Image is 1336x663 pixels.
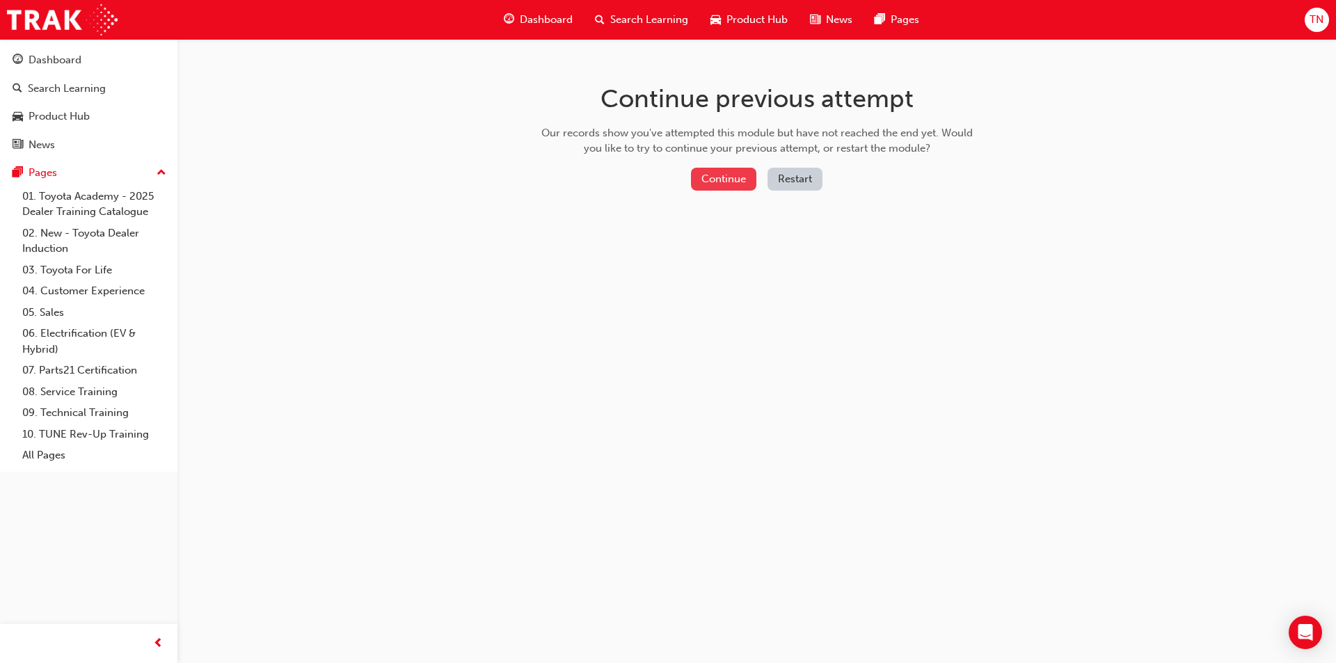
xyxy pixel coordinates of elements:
span: up-icon [157,164,166,182]
a: Dashboard [6,47,172,73]
a: 09. Technical Training [17,402,172,424]
span: news-icon [810,11,820,29]
div: Dashboard [29,52,81,68]
span: pages-icon [875,11,885,29]
img: Trak [7,4,118,35]
a: Search Learning [6,76,172,102]
button: Restart [768,168,822,191]
button: Pages [6,160,172,186]
div: Our records show you've attempted this module but have not reached the end yet. Would you like to... [536,125,978,157]
span: Search Learning [610,12,688,28]
button: TN [1305,8,1329,32]
h1: Continue previous attempt [536,83,978,114]
div: Pages [29,165,57,181]
span: TN [1310,12,1323,28]
a: 01. Toyota Academy - 2025 Dealer Training Catalogue [17,186,172,223]
span: guage-icon [504,11,514,29]
span: Product Hub [726,12,788,28]
a: 02. New - Toyota Dealer Induction [17,223,172,259]
div: Search Learning [28,81,106,97]
a: pages-iconPages [864,6,930,34]
span: News [826,12,852,28]
div: News [29,137,55,153]
a: car-iconProduct Hub [699,6,799,34]
a: search-iconSearch Learning [584,6,699,34]
a: All Pages [17,445,172,466]
a: news-iconNews [799,6,864,34]
span: search-icon [13,83,22,95]
span: Pages [891,12,919,28]
span: news-icon [13,139,23,152]
span: prev-icon [153,635,164,653]
span: car-icon [13,111,23,123]
span: pages-icon [13,167,23,179]
a: 06. Electrification (EV & Hybrid) [17,323,172,360]
button: DashboardSearch LearningProduct HubNews [6,45,172,160]
a: guage-iconDashboard [493,6,584,34]
a: 08. Service Training [17,381,172,403]
a: 03. Toyota For Life [17,259,172,281]
a: 04. Customer Experience [17,280,172,302]
a: Product Hub [6,104,172,129]
button: Continue [691,168,756,191]
div: Open Intercom Messenger [1289,616,1322,649]
span: guage-icon [13,54,23,67]
a: 05. Sales [17,302,172,323]
span: car-icon [710,11,721,29]
span: Dashboard [520,12,573,28]
a: News [6,132,172,158]
a: 10. TUNE Rev-Up Training [17,424,172,445]
a: 07. Parts21 Certification [17,360,172,381]
div: Product Hub [29,109,90,125]
span: search-icon [595,11,605,29]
